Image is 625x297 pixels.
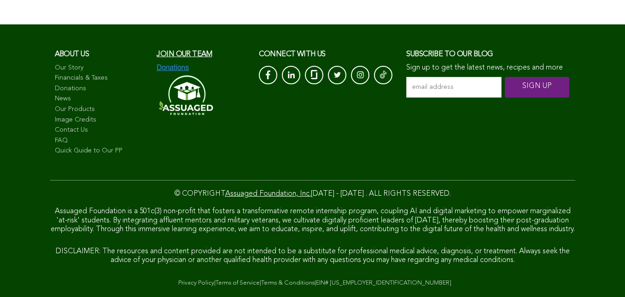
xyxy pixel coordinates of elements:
a: News [55,94,148,104]
a: Quick Guide to Our PP [55,146,148,156]
a: Contact Us [55,126,148,135]
a: Our Products [55,105,148,114]
div: | | | [50,279,575,288]
a: Join our team [157,51,212,58]
h3: Subscribe to our blog [406,47,570,61]
input: email address [406,77,502,98]
a: Donations [55,84,148,93]
span: Assuaged Foundation is a 501c(3) non-profit that fosters a transformative remote internship progr... [51,208,575,233]
p: Sign up to get the latest news, recipes and more [406,64,570,72]
a: Assuaged Foundation, Inc. [225,190,311,198]
a: Our Story [55,64,148,73]
img: Assuaged-Foundation-Logo-White [157,72,214,118]
img: glassdoor_White [311,70,317,79]
a: Financials & Taxes [55,74,148,83]
span: CONNECT with us [259,51,326,58]
img: Tik-Tok-Icon [380,70,386,79]
a: Privacy Policy [178,280,214,286]
a: Terms of Service [216,280,260,286]
a: EIN# [US_EMPLOYER_IDENTIFICATION_NUMBER] [316,280,451,286]
img: Donations [157,64,189,72]
span: DISCLAIMER: The resources and content provided are not intended to be a substitute for profession... [56,248,570,264]
a: Image Credits [55,116,148,125]
iframe: Chat Widget [579,253,625,297]
a: Terms & Conditions [261,280,315,286]
span: About us [55,51,89,58]
span: © COPYRIGHT [DATE] - [DATE] . ALL RIGHTS RESERVED. [175,190,451,198]
input: SIGN UP [505,77,569,98]
a: FAQ [55,136,148,146]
